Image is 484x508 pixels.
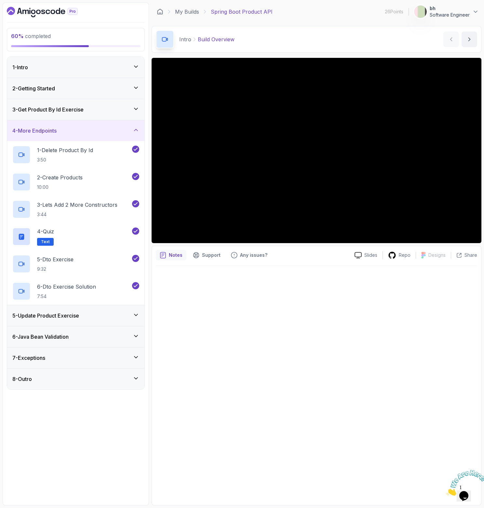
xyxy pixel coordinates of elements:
p: Software Engineer [430,12,470,18]
button: 5-Dto Exercise9:32 [12,255,139,273]
p: Repo [399,252,410,258]
p: 3:50 [37,157,93,163]
img: user profile image [414,6,427,18]
a: Dashboard [7,7,93,17]
button: 4-QuizText [12,228,139,246]
iframe: chat widget [444,467,484,498]
button: 8-Outro [7,369,144,389]
button: notes button [156,250,186,260]
p: Share [464,252,477,258]
button: previous content [443,32,459,47]
button: next content [462,32,477,47]
h3: 3 - Get Product By Id Exercise [12,106,84,113]
button: user profile imagebhSoftware Engineer [414,5,479,18]
p: 9:32 [37,266,74,272]
a: Repo [383,251,416,259]
h3: 1 - Intro [12,63,28,71]
button: Share [451,252,477,258]
button: 2-Create Products10:00 [12,173,139,191]
p: 7:54 [37,293,96,300]
h3: 7 - Exceptions [12,354,45,362]
button: 3-Get Product By Id Exercise [7,99,144,120]
button: Feedback button [227,250,271,260]
span: completed [11,33,51,39]
a: Dashboard [157,8,163,15]
p: 26 Points [385,8,403,15]
img: Chat attention grabber [3,3,43,28]
p: Support [202,252,221,258]
button: 6-Java Bean Validation [7,326,144,347]
button: 2-Getting Started [7,78,144,99]
button: 3-Lets Add 2 More Constructors3:44 [12,200,139,218]
a: Slides [349,252,383,259]
button: 7-Exceptions [7,347,144,368]
p: Designs [428,252,446,258]
p: 3:44 [37,211,117,218]
p: 10:00 [37,184,83,190]
h3: 5 - Update Product Exercise [12,312,79,319]
button: 1-Intro [7,57,144,78]
p: Notes [169,252,182,258]
p: 6 - Dto Exercise Solution [37,283,96,291]
p: Intro [179,35,191,43]
span: Text [41,239,50,244]
p: bh [430,5,470,12]
p: 2 - Create Products [37,174,83,181]
p: 4 - Quiz [37,228,54,235]
span: 60 % [11,33,24,39]
a: My Builds [175,8,199,16]
h3: 8 - Outro [12,375,32,383]
p: Build Overview [198,35,235,43]
button: 1-Delete Product By Id3:50 [12,146,139,164]
p: Any issues? [240,252,267,258]
p: 5 - Dto Exercise [37,255,74,263]
span: 1 [3,3,5,8]
button: 6-Dto Exercise Solution7:54 [12,282,139,300]
button: 4-More Endpoints [7,120,144,141]
iframe: 1 - Build Overview [152,58,481,243]
p: 1 - Delete Product By Id [37,146,93,154]
button: 5-Update Product Exercise [7,305,144,326]
p: 3 - Lets Add 2 More Constructors [37,201,117,209]
h3: 6 - Java Bean Validation [12,333,69,341]
h3: 4 - More Endpoints [12,127,57,135]
p: Slides [364,252,377,258]
p: Spring Boot Product API [211,8,273,16]
h3: 2 - Getting Started [12,85,55,92]
button: Support button [189,250,224,260]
